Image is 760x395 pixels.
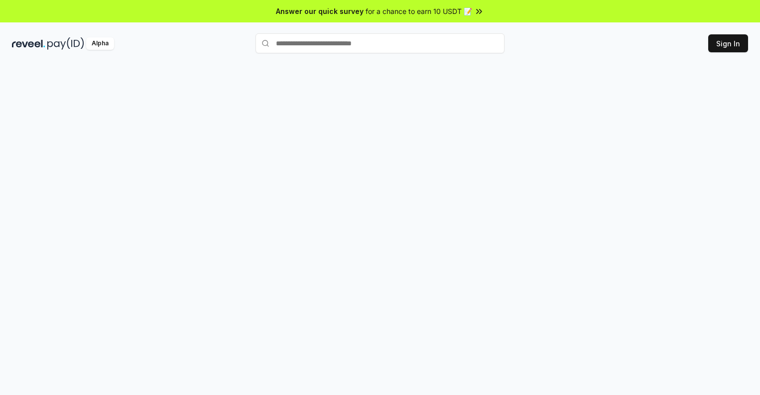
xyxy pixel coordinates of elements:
[276,6,364,16] span: Answer our quick survey
[708,34,748,52] button: Sign In
[366,6,472,16] span: for a chance to earn 10 USDT 📝
[47,37,84,50] img: pay_id
[86,37,114,50] div: Alpha
[12,37,45,50] img: reveel_dark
